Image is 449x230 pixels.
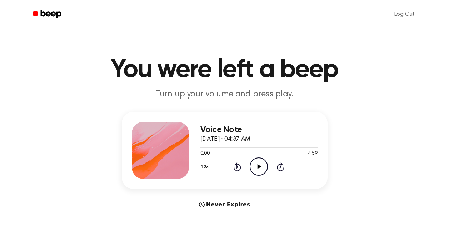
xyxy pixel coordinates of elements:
[122,200,328,209] div: Never Expires
[42,57,408,83] h1: You were left a beep
[28,7,68,21] a: Beep
[200,161,211,173] button: 1.0x
[308,150,317,157] span: 4:59
[88,89,362,100] p: Turn up your volume and press play.
[200,150,210,157] span: 0:00
[200,125,318,135] h3: Voice Note
[200,136,250,142] span: [DATE] · 04:37 AM
[387,6,422,23] a: Log Out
